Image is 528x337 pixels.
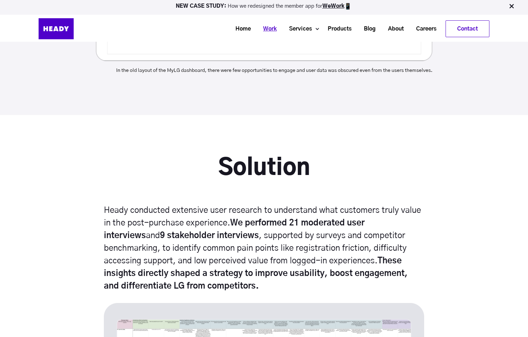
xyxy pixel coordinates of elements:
strong: NEW CASE STUDY: [176,4,228,9]
a: About [379,22,407,35]
p: Heady conducted extensive user research to understand what customers truly value in the post-purc... [104,204,424,292]
a: Contact [446,21,489,37]
img: app emoji [345,3,352,10]
a: WeWork [322,4,345,9]
div: In the old layout of the MyLG dashboard, there were few opportunities to engage and user data was... [96,61,433,73]
a: Careers [407,22,440,35]
strong: We performed 21 moderated user interviews [104,219,365,240]
h2: Solution [104,157,424,180]
img: Heady_Logo_Web-01 (1) [39,18,74,39]
a: Services [280,22,315,35]
a: Blog [355,22,379,35]
strong: 9 stakeholder interviews [160,231,259,240]
img: Close Bar [508,3,515,10]
a: Products [319,22,355,35]
p: How we redesigned the member app for [3,3,525,10]
div: Navigation Menu [91,20,489,37]
a: Home [227,22,254,35]
a: Work [254,22,280,35]
strong: a strategy to improve usability, boost engagement, and differentiate LG from competitors. [104,269,408,290]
